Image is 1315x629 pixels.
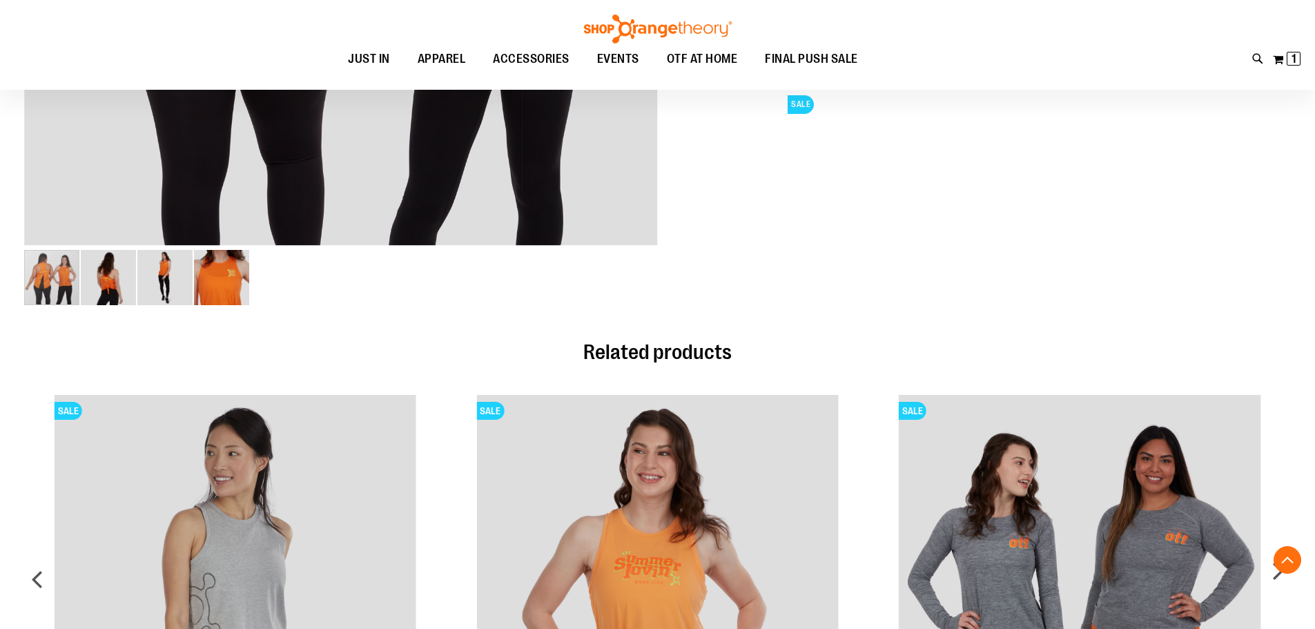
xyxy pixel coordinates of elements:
span: SALE [55,402,82,420]
a: ACCESSORIES [479,43,583,75]
span: ACCESSORIES [493,43,569,75]
img: Shop Orangetheory [582,14,734,43]
span: EVENTS [597,43,639,75]
a: JUST IN [334,43,404,75]
div: image 2 of 4 [81,249,137,307]
a: FINAL PUSH SALE [751,43,872,75]
div: image 3 of 4 [137,249,194,307]
span: FINAL PUSH SALE [765,43,858,75]
img: Alternate image #3 for 1532338 [194,250,249,305]
img: Alternate image #1 for 1532338 [81,250,136,305]
span: APPAREL [418,43,466,75]
button: Back To Top [1274,546,1301,574]
span: 1 [1292,52,1296,66]
span: JUST IN [348,43,390,75]
img: Alternate image #2 for 1532338 [137,250,193,305]
a: OTF AT HOME [653,43,752,75]
div: image 1 of 4 [24,249,81,307]
span: SALE [788,95,814,114]
a: EVENTS [583,43,653,75]
a: APPAREL [404,43,480,75]
span: SALE [899,402,926,420]
div: image 4 of 4 [194,249,249,307]
span: OTF AT HOME [667,43,738,75]
span: SALE [476,402,504,420]
span: Related products [583,340,732,364]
